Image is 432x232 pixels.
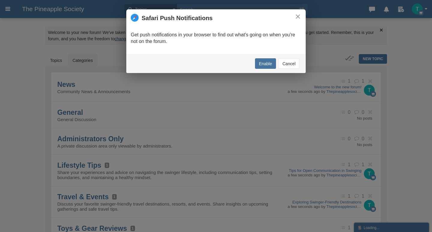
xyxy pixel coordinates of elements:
button: Cancel [278,58,299,69]
button: × [295,13,301,20]
p: Get push notifications in your browser to find out what's going on when you're not on the forum. [131,32,301,45]
button: Enable [255,58,276,69]
span: Safari [142,15,158,21]
span: Push Notifications [160,15,213,21]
